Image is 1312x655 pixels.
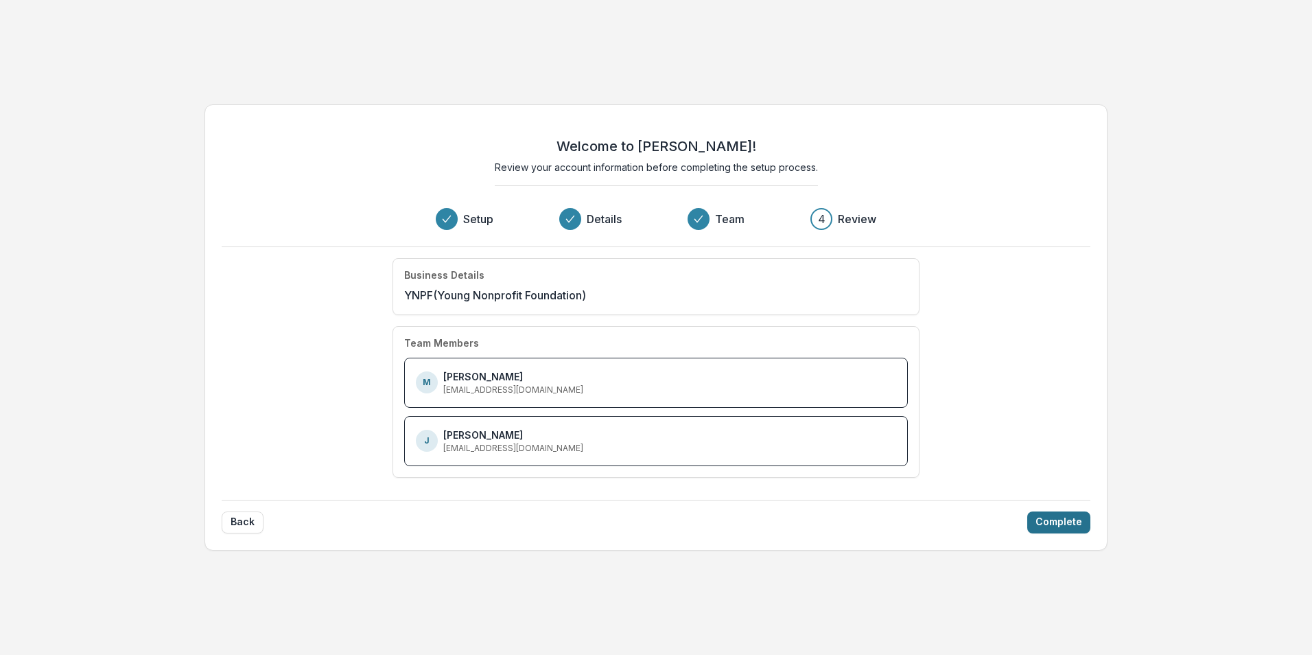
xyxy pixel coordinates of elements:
p: [EMAIL_ADDRESS][DOMAIN_NAME] [443,384,583,396]
h2: Welcome to [PERSON_NAME]! [557,138,756,154]
p: M [423,376,431,389]
div: Progress [436,208,876,230]
h4: Team Members [404,338,479,349]
p: [PERSON_NAME] [443,369,523,384]
p: [PERSON_NAME] [443,428,523,442]
p: YNPF (Young Nonprofit Foundation) [404,287,586,303]
h4: Business Details [404,270,484,281]
p: [EMAIL_ADDRESS][DOMAIN_NAME] [443,442,583,455]
p: J [424,435,430,447]
h3: Details [587,211,622,227]
button: Back [222,512,263,533]
button: Complete [1027,512,1090,533]
p: Review your account information before completing the setup process. [495,160,818,174]
h3: Team [715,211,745,227]
div: 4 [818,211,825,227]
h3: Review [838,211,876,227]
h3: Setup [463,211,493,227]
